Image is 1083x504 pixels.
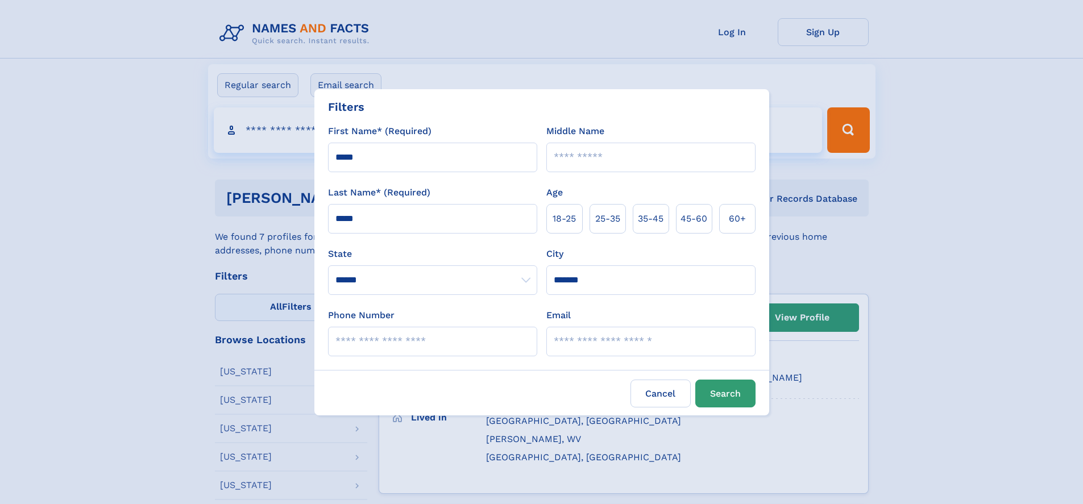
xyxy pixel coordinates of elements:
[630,380,691,407] label: Cancel
[546,186,563,199] label: Age
[328,186,430,199] label: Last Name* (Required)
[695,380,756,407] button: Search
[729,212,746,226] span: 60+
[328,309,395,322] label: Phone Number
[638,212,663,226] span: 35‑45
[328,247,537,261] label: State
[328,124,431,138] label: First Name* (Required)
[546,309,571,322] label: Email
[680,212,707,226] span: 45‑60
[546,247,563,261] label: City
[595,212,620,226] span: 25‑35
[328,98,364,115] div: Filters
[546,124,604,138] label: Middle Name
[553,212,576,226] span: 18‑25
